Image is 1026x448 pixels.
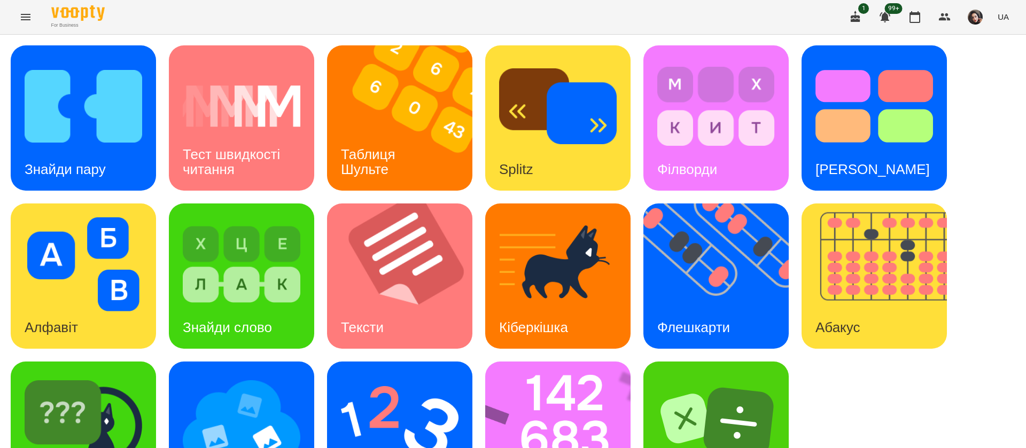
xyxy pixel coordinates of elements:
[25,161,106,177] h3: Знайди пару
[885,3,903,14] span: 99+
[815,161,930,177] h3: [PERSON_NAME]
[815,319,860,335] h3: Абакус
[183,217,300,311] img: Знайди слово
[499,319,568,335] h3: Кіберкішка
[802,45,947,191] a: Тест Струпа[PERSON_NAME]
[657,161,717,177] h3: Філворди
[25,59,142,153] img: Знайди пару
[183,319,272,335] h3: Знайди слово
[169,45,314,191] a: Тест швидкості читанняТест швидкості читання
[815,59,933,153] img: Тест Струпа
[643,203,802,349] img: Флешкарти
[51,5,105,21] img: Voopty Logo
[858,3,869,14] span: 1
[327,203,472,349] a: ТекстиТексти
[11,203,156,349] a: АлфавітАлфавіт
[25,217,142,311] img: Алфавіт
[327,45,472,191] a: Таблиця ШультеТаблиця Шульте
[327,45,486,191] img: Таблиця Шульте
[802,203,960,349] img: Абакус
[11,45,156,191] a: Знайди паруЗнайди пару
[643,45,789,191] a: ФілвордиФілворди
[485,45,631,191] a: SplitzSplitz
[657,59,775,153] img: Філворди
[341,319,384,335] h3: Тексти
[499,217,617,311] img: Кіберкішка
[169,203,314,349] a: Знайди словоЗнайди слово
[968,10,983,25] img: 415cf204168fa55e927162f296ff3726.jpg
[657,319,730,335] h3: Флешкарти
[13,4,38,30] button: Menu
[327,203,486,349] img: Тексти
[993,7,1013,27] button: UA
[183,146,284,177] h3: Тест швидкості читання
[499,59,617,153] img: Splitz
[183,59,300,153] img: Тест швидкості читання
[802,203,947,349] a: АбакусАбакус
[51,22,105,29] span: For Business
[485,203,631,349] a: КіберкішкаКіберкішка
[25,319,78,335] h3: Алфавіт
[998,11,1009,22] span: UA
[643,203,789,349] a: ФлешкартиФлешкарти
[499,161,533,177] h3: Splitz
[341,146,399,177] h3: Таблиця Шульте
